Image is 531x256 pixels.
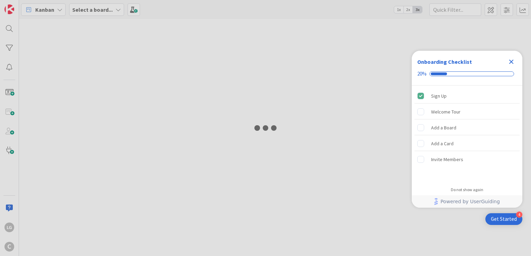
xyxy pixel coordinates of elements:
div: Get Started [491,216,517,223]
div: Close Checklist [506,56,517,67]
div: Invite Members is incomplete. [414,152,520,167]
div: Checklist progress: 20% [417,71,517,77]
div: Open Get Started checklist, remaining modules: 4 [485,213,522,225]
div: Welcome Tour is incomplete. [414,104,520,119]
div: Checklist Container [412,51,522,208]
div: Checklist items [412,86,522,183]
div: Do not show again [451,187,483,193]
a: Powered by UserGuiding [415,195,519,208]
div: Sign Up [431,92,447,100]
div: 4 [516,211,522,218]
div: Add a Board is incomplete. [414,120,520,135]
div: Sign Up is complete. [414,88,520,104]
span: Powered by UserGuiding [440,197,500,206]
div: Invite Members [431,155,463,164]
div: Add a Card is incomplete. [414,136,520,151]
div: 20% [417,71,427,77]
div: Welcome Tour [431,108,460,116]
div: Add a Card [431,139,454,148]
div: Footer [412,195,522,208]
div: Onboarding Checklist [417,58,472,66]
div: Add a Board [431,124,456,132]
